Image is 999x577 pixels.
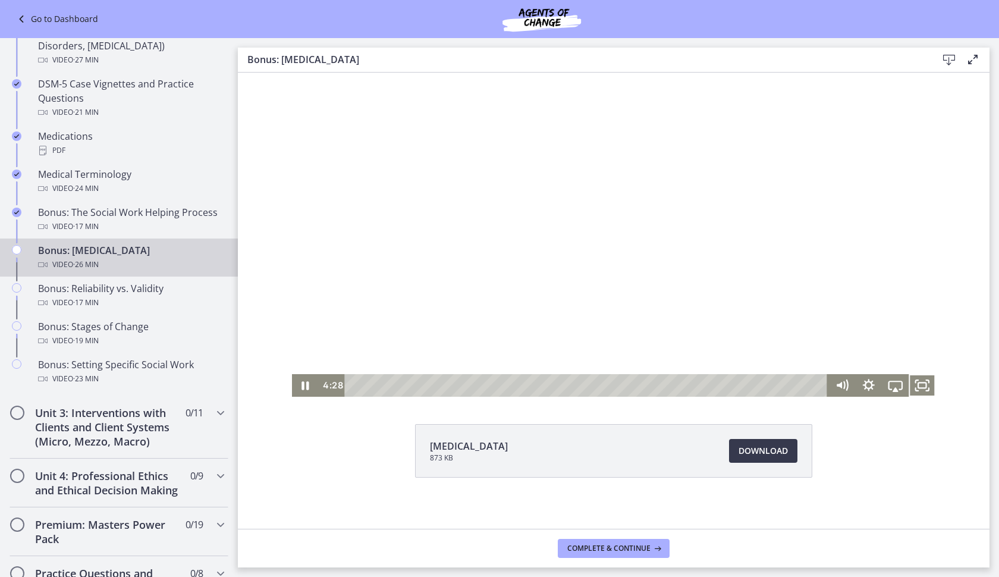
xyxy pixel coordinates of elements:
[38,372,224,386] div: Video
[38,181,224,196] div: Video
[38,219,224,234] div: Video
[35,469,180,497] h2: Unit 4: Professional Ethics and Ethical Decision Making
[38,358,224,386] div: Bonus: Setting Specific Social Work
[35,406,180,449] h2: Unit 3: Interventions with Clients and Client Systems (Micro, Mezzo, Macro)
[38,53,224,67] div: Video
[186,518,203,532] span: 0 / 19
[73,372,99,386] span: · 23 min
[73,258,99,272] span: · 26 min
[38,129,224,158] div: Medications
[470,5,613,33] img: Agents of Change
[590,340,617,362] button: Mute
[729,439,797,463] a: Download
[38,296,224,310] div: Video
[38,143,224,158] div: PDF
[12,170,21,179] i: Completed
[567,544,651,553] span: Complete & continue
[35,518,180,546] h2: Premium: Masters Power Pack
[38,334,224,348] div: Video
[73,334,99,348] span: · 19 min
[12,79,21,89] i: Completed
[38,167,224,196] div: Medical Terminology
[238,35,989,397] iframe: Video Lesson
[73,219,99,234] span: · 17 min
[739,444,788,458] span: Download
[38,243,224,272] div: Bonus: [MEDICAL_DATA]
[430,453,508,463] span: 873 KB
[186,406,203,420] span: 0 / 11
[38,258,224,272] div: Video
[38,77,224,120] div: DSM-5 Case Vignettes and Practice Questions
[14,12,98,26] a: Go to Dashboard
[38,105,224,120] div: Video
[190,469,203,483] span: 0 / 9
[558,539,670,558] button: Complete & continue
[671,340,698,362] button: Fullscreen
[617,340,644,362] button: Show settings menu
[38,319,224,348] div: Bonus: Stages of Change
[73,296,99,310] span: · 17 min
[73,105,99,120] span: · 21 min
[430,439,508,453] span: [MEDICAL_DATA]
[12,208,21,217] i: Completed
[73,53,99,67] span: · 27 min
[73,181,99,196] span: · 24 min
[644,340,671,362] button: Airplay
[38,205,224,234] div: Bonus: The Social Work Helping Process
[38,281,224,310] div: Bonus: Reliability vs. Validity
[12,131,21,141] i: Completed
[247,52,918,67] h3: Bonus: [MEDICAL_DATA]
